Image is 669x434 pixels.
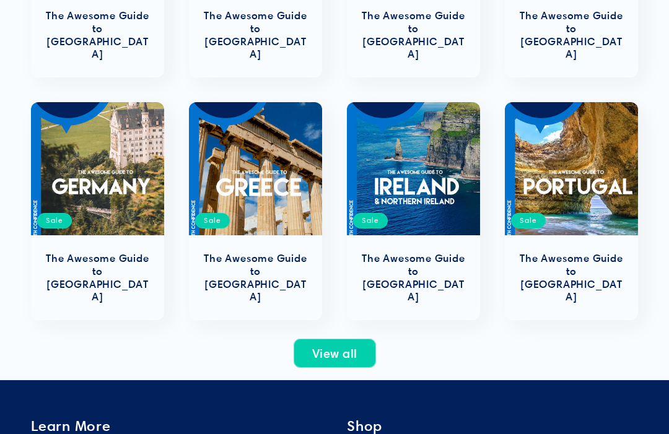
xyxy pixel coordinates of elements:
[517,252,626,303] a: The Awesome Guide to [GEOGRAPHIC_DATA]
[294,339,376,368] a: View all products in the Awesome Guides collection
[43,9,152,61] a: The Awesome Guide to [GEOGRAPHIC_DATA]
[517,9,626,61] a: The Awesome Guide to [GEOGRAPHIC_DATA]
[359,252,468,303] a: The Awesome Guide to [GEOGRAPHIC_DATA]
[201,9,310,61] a: The Awesome Guide to [GEOGRAPHIC_DATA]
[359,9,468,61] a: The Awesome Guide to [GEOGRAPHIC_DATA]
[201,252,310,303] a: The Awesome Guide to [GEOGRAPHIC_DATA]
[43,252,152,303] a: The Awesome Guide to [GEOGRAPHIC_DATA]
